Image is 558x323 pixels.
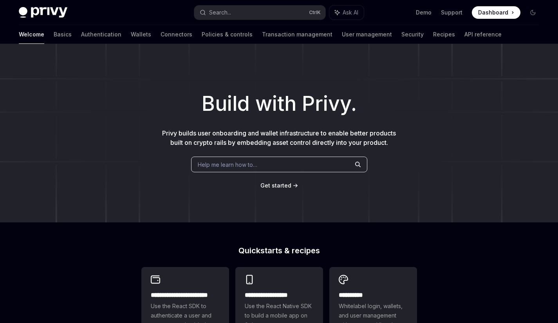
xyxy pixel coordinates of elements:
[54,25,72,44] a: Basics
[194,5,325,20] button: Search...CtrlK
[464,25,502,44] a: API reference
[416,9,432,16] a: Demo
[401,25,424,44] a: Security
[141,247,417,254] h2: Quickstarts & recipes
[309,9,321,16] span: Ctrl K
[478,9,508,16] span: Dashboard
[202,25,253,44] a: Policies & controls
[441,9,462,16] a: Support
[198,161,257,169] span: Help me learn how to…
[162,129,396,146] span: Privy builds user onboarding and wallet infrastructure to enable better products built on crypto ...
[343,9,358,16] span: Ask AI
[433,25,455,44] a: Recipes
[81,25,121,44] a: Authentication
[209,8,231,17] div: Search...
[131,25,151,44] a: Wallets
[262,25,332,44] a: Transaction management
[329,5,364,20] button: Ask AI
[13,88,545,119] h1: Build with Privy.
[260,182,291,189] a: Get started
[527,6,539,19] button: Toggle dark mode
[472,6,520,19] a: Dashboard
[161,25,192,44] a: Connectors
[19,7,67,18] img: dark logo
[19,25,44,44] a: Welcome
[342,25,392,44] a: User management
